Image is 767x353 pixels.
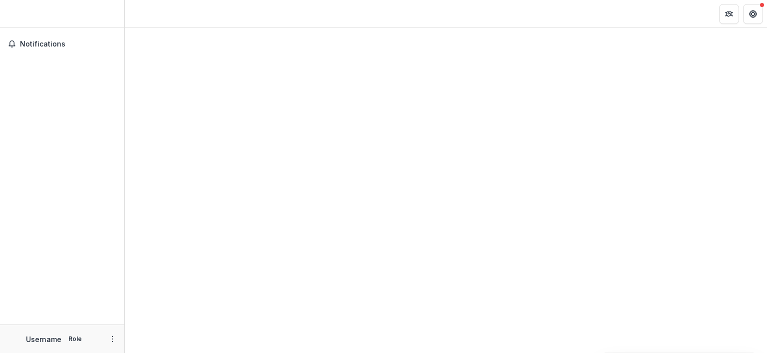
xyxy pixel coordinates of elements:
button: Notifications [4,36,120,52]
p: Role [65,334,85,343]
button: Partners [719,4,739,24]
button: Get Help [743,4,763,24]
p: Username [26,334,61,344]
button: More [106,333,118,345]
span: Notifications [20,40,116,48]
